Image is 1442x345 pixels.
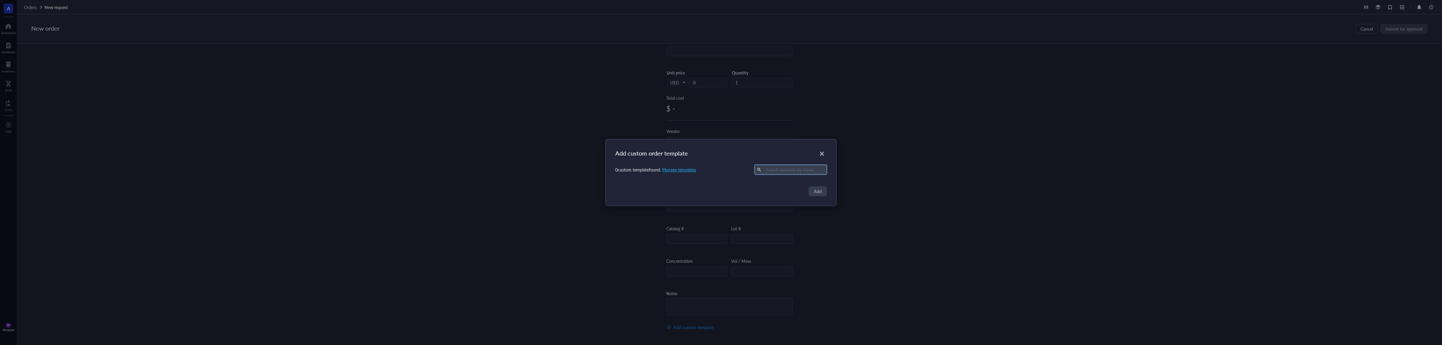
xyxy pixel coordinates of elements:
div: 0 custom template found. [615,166,696,173]
input: Search template by name [764,165,824,174]
span: Close [817,150,827,157]
button: Add [809,186,827,196]
div: Add custom order template [615,149,688,157]
button: Close [817,149,827,159]
u: Manage templates [662,167,696,173]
